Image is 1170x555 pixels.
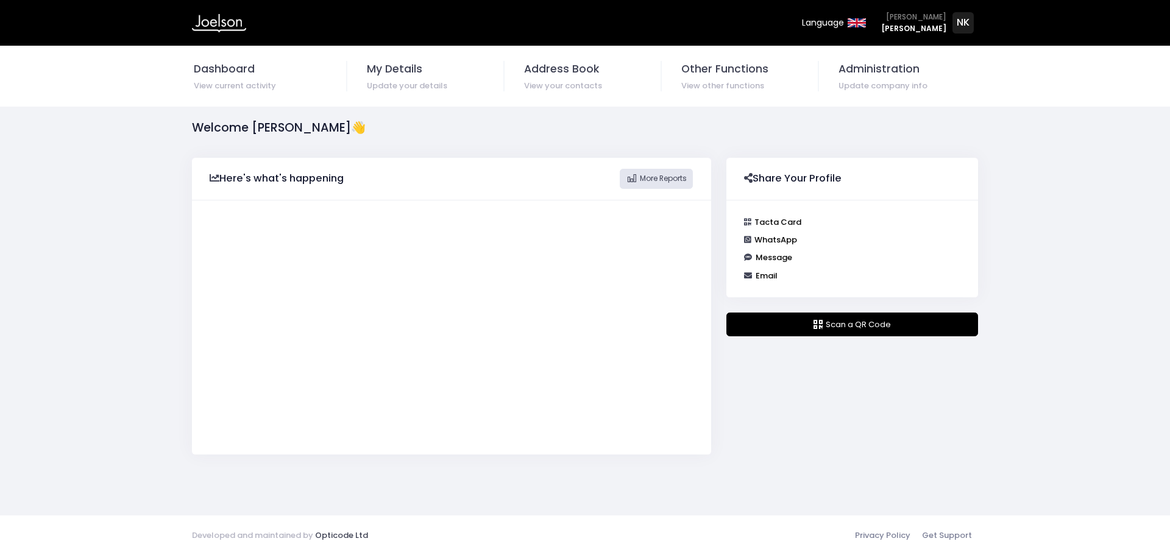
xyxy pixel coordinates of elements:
[681,61,818,77] span: Other Functions
[756,270,778,281] a: Email
[210,172,344,185] h3: Here's what's happening
[881,23,946,34] span: [PERSON_NAME]
[367,80,503,92] span: Update your details
[881,12,946,23] span: [PERSON_NAME]
[192,529,313,541] span: Developed and maintained by
[754,234,797,246] a: WhatsApp
[848,18,866,27] img: en.svg
[524,61,661,77] span: Address Book
[665,61,819,91] a: Other Functions View other functions
[192,121,366,135] h3: Welcome [PERSON_NAME]
[823,61,976,91] a: Administration Update company info
[916,523,979,547] a: Get Support
[756,252,792,263] a: Message
[367,61,503,77] span: My Details
[754,216,801,228] a: Tacta Card
[351,61,505,91] a: My Details Update your details
[855,523,916,547] a: Privacy Policy
[315,529,368,541] a: Opticode Ltd
[351,119,366,136] span: Waving hand emoji
[681,80,818,92] span: View other functions
[726,313,978,336] a: Scan a QR Code
[194,61,347,91] a: Dashboard View current activity
[838,80,976,92] span: Update company info
[838,61,976,77] span: Administration
[802,16,844,29] span: Language
[194,61,346,77] span: Dashboard
[952,12,974,34] span: NK
[524,80,661,92] span: View your contacts
[194,80,346,92] span: View current activity
[620,169,693,189] a: More Reports
[744,172,842,185] h3: Share Your Profile
[508,61,662,91] a: Address Book View your contacts
[192,14,246,32] img: Logo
